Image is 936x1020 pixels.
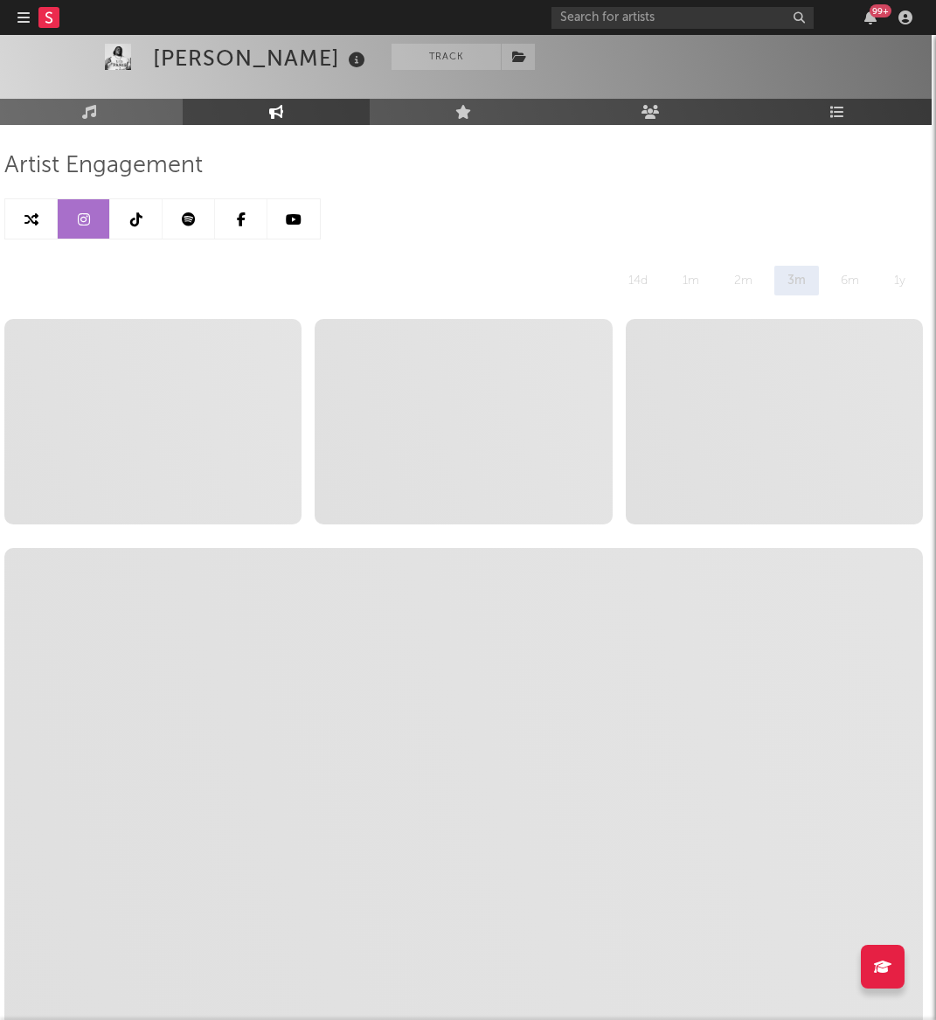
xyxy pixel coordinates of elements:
div: [PERSON_NAME] [153,44,370,73]
input: Search for artists [551,7,814,29]
div: 1m [669,266,712,295]
button: 99+ [864,10,877,24]
div: 3m [774,266,819,295]
div: 14d [615,266,661,295]
span: Artist Engagement [4,156,203,177]
div: 2m [721,266,766,295]
div: 6m [828,266,872,295]
div: 99 + [870,4,891,17]
div: 1y [881,266,919,295]
button: Track [392,44,501,70]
